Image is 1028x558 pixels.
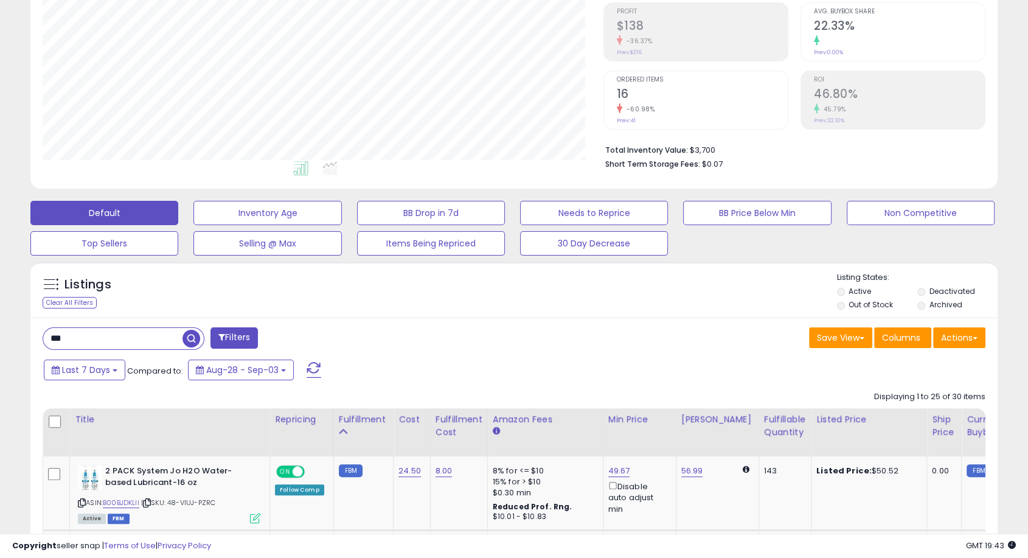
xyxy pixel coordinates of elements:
[398,465,421,477] a: 24.50
[608,480,667,515] div: Disable auto adjust min
[617,117,636,124] small: Prev: 41
[929,299,962,310] label: Archived
[882,332,920,344] span: Columns
[809,327,872,348] button: Save View
[104,540,156,551] a: Terms of Use
[608,465,630,477] a: 49.67
[30,231,178,256] button: Top Sellers
[681,465,703,477] a: 56.99
[303,467,322,477] span: OFF
[206,364,279,376] span: Aug-28 - Sep-03
[158,540,211,551] a: Privacy Policy
[275,484,324,495] div: Follow Comp
[141,498,215,507] span: | SKU: 48-VIUJ-PZRC
[210,327,258,349] button: Filters
[188,360,294,380] button: Aug-28 - Sep-03
[127,365,183,377] span: Compared to:
[814,9,985,15] span: Avg. Buybox Share
[764,466,802,476] div: 143
[103,498,139,508] a: B00BJDKLII
[62,364,110,376] span: Last 7 Days
[277,467,293,477] span: ON
[837,272,998,284] p: Listing States:
[933,327,985,348] button: Actions
[816,413,922,426] div: Listed Price
[622,105,655,114] small: -60.98%
[605,159,700,169] b: Short Term Storage Fees:
[617,77,788,83] span: Ordered Items
[683,201,831,225] button: BB Price Below Min
[78,466,102,490] img: 41JMzoDDTBL._SL40_.jpg
[108,514,130,524] span: FBM
[12,540,211,552] div: seller snap | |
[814,19,985,35] h2: 22.33%
[847,201,995,225] button: Non Competitive
[967,464,990,477] small: FBM
[493,512,594,522] div: $10.01 - $10.83
[78,466,260,522] div: ASIN:
[520,231,668,256] button: 30 Day Decrease
[605,142,976,156] li: $3,700
[849,286,871,296] label: Active
[816,466,917,476] div: $50.52
[357,231,505,256] button: Items Being Repriced
[193,231,341,256] button: Selling @ Max
[43,297,97,309] div: Clear All Filters
[493,487,594,498] div: $0.30 min
[617,49,642,56] small: Prev: $216
[874,391,985,403] div: Displaying 1 to 25 of 30 items
[966,540,1016,551] span: 2025-09-11 19:43 GMT
[874,327,931,348] button: Columns
[436,465,453,477] a: 8.00
[814,117,844,124] small: Prev: 32.10%
[339,413,388,426] div: Fulfillment
[814,87,985,103] h2: 46.80%
[436,413,482,439] div: Fulfillment Cost
[339,464,363,477] small: FBM
[932,466,952,476] div: 0.00
[814,49,843,56] small: Prev: 0.00%
[681,413,754,426] div: [PERSON_NAME]
[44,360,125,380] button: Last 7 Days
[929,286,975,296] label: Deactivated
[617,9,788,15] span: Profit
[75,413,265,426] div: Title
[605,145,688,155] b: Total Inventory Value:
[12,540,57,551] strong: Copyright
[30,201,178,225] button: Default
[493,501,572,512] b: Reduced Prof. Rng.
[493,466,594,476] div: 8% for <= $10
[608,413,671,426] div: Min Price
[617,19,788,35] h2: $138
[105,466,253,491] b: 2 PACK System Jo H2O Water-based Lubricant-16 oz
[816,465,872,476] b: Listed Price:
[617,87,788,103] h2: 16
[78,514,106,524] span: All listings currently available for purchase on Amazon
[493,413,598,426] div: Amazon Fees
[932,413,956,439] div: Ship Price
[398,413,425,426] div: Cost
[275,413,328,426] div: Repricing
[493,476,594,487] div: 15% for > $10
[64,276,111,293] h5: Listings
[622,37,653,46] small: -36.37%
[819,105,846,114] small: 45.79%
[520,201,668,225] button: Needs to Reprice
[814,77,985,83] span: ROI
[493,426,500,437] small: Amazon Fees.
[702,158,723,170] span: $0.07
[849,299,893,310] label: Out of Stock
[764,413,806,439] div: Fulfillable Quantity
[193,201,341,225] button: Inventory Age
[357,201,505,225] button: BB Drop in 7d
